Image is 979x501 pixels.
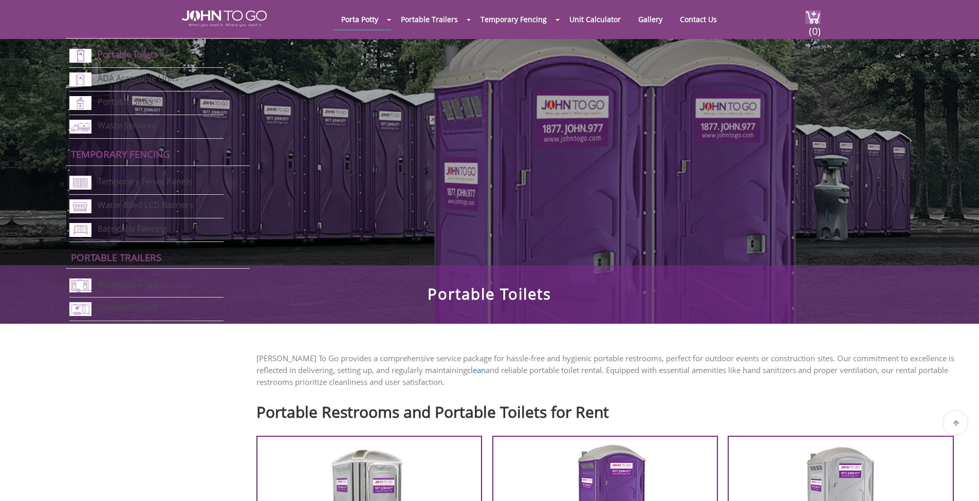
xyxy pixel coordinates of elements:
a: Portable Toilets > [98,48,165,60]
img: ADA-units-new.png [69,72,91,86]
img: cart a [805,10,821,24]
a: Temporary Fence Panels [98,176,192,187]
h2: Portable Restrooms and Portable Toilets for Rent [256,398,964,420]
p: [PERSON_NAME] To Go provides a comprehensive service package for hassle-free and hygienic portabl... [256,352,964,388]
a: Waste Services [98,120,156,131]
button: Live Chat [938,460,979,501]
img: shower-trailers-new.png [69,302,91,316]
a: Barricade Fencing [98,223,167,234]
a: ADA Accessible Units [98,72,179,84]
span: (0) [808,16,821,38]
img: JOHN to go [182,10,267,27]
a: Temporary Fencing [71,147,170,160]
a: Shower Trailers [98,302,158,313]
a: Porta Potty [334,9,386,29]
a: Portable Sinks [98,96,153,107]
a: clean [467,365,486,375]
img: portable-toilets-new.png [69,49,91,63]
a: Unit Calculator [562,9,629,29]
img: restroom-trailers-new.png [69,279,91,292]
a: Contact Us [672,9,725,29]
a: Gallery [631,9,670,29]
img: water-filled%20barriers-new.png [69,199,91,213]
a: Temporary Fencing [473,9,555,29]
img: portable-sinks-new.png [69,96,91,110]
a: Restroom Trailers [98,279,167,290]
img: barricade-fencing-icon-new.png [69,223,91,237]
a: Portable trailers [71,251,161,264]
img: chan-link-fencing-new.png [69,176,91,190]
img: waste-services-new.png [69,120,91,134]
a: Portable Trailers [393,9,466,29]
a: Porta Potties [71,21,140,33]
a: Water-filled LCD Barriers [98,199,193,211]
